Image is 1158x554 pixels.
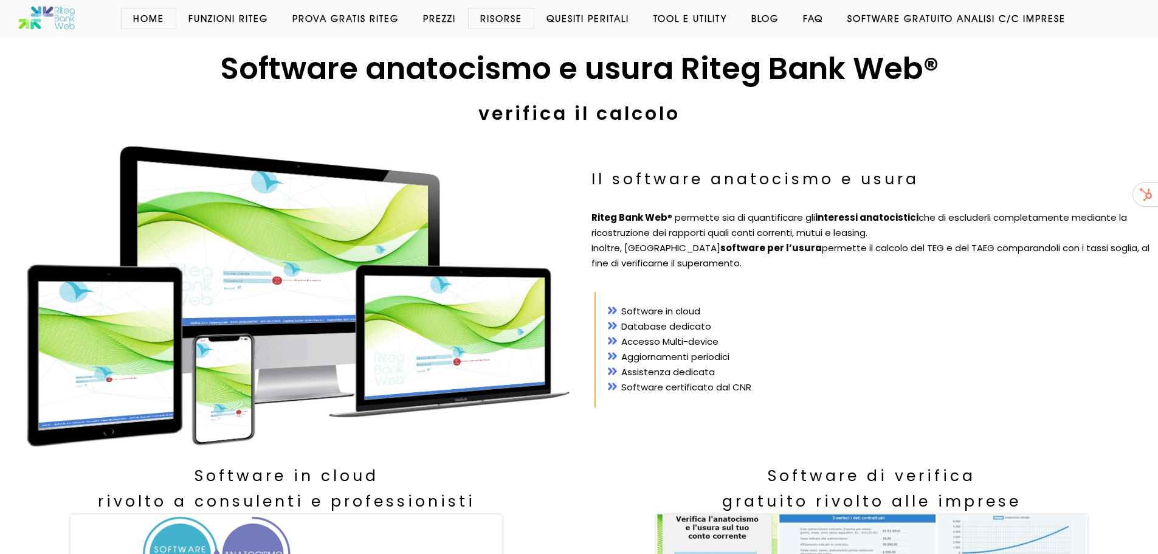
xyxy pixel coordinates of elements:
[608,380,1137,395] li: Software certificato dal CNR
[608,304,1137,319] li: Software in cloud
[608,319,1137,334] li: Database dedicato
[791,12,835,24] a: Faq
[608,365,1137,380] li: Assistenza dedicata
[12,97,1146,130] h2: verifica il calcolo
[835,12,1078,24] a: Software GRATUITO analisi c/c imprese
[739,12,791,24] a: Blog
[468,12,534,24] a: Risorse
[815,211,918,224] strong: interessi anatocistici
[411,12,468,24] a: Prezzi
[25,142,572,451] img: Il software anatocismo Riteg Bank Web, calcolo e verifica di conto corrente, mutuo e leasing
[121,12,176,24] a: Home
[534,12,641,24] a: Quesiti Peritali
[720,241,822,254] strong: software per l’usura
[280,12,411,24] a: Prova Gratis Riteg
[608,350,1137,365] li: Aggiornamenti periodici
[591,210,1153,271] p: ® permette sia di quantificare gli che di escluderli completamente mediante la ricostruzione dei ...
[641,12,739,24] a: Tool e Utility
[12,49,1146,89] h1: Software anatocismo e usura Riteg Bank Web®
[176,12,280,24] a: Funzioni Riteg
[18,6,76,30] img: Software anatocismo e usura bancaria
[591,211,667,224] strong: Riteg Bank Web
[608,334,1137,350] li: Accesso Multi-device
[591,167,1153,192] h3: Il software anatocismo e usura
